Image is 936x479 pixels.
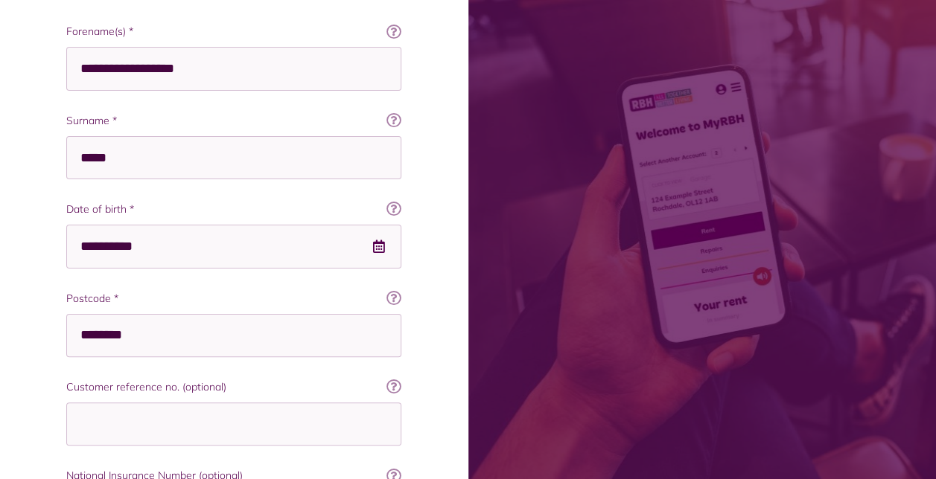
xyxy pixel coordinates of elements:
label: Forename(s) * [66,24,401,39]
input: Use the arrow keys to pick a date [66,225,401,269]
label: Surname * [66,113,401,129]
label: Date of birth * [66,202,401,217]
label: Postcode * [66,291,401,306]
label: Customer reference no. (optional) [66,379,401,395]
